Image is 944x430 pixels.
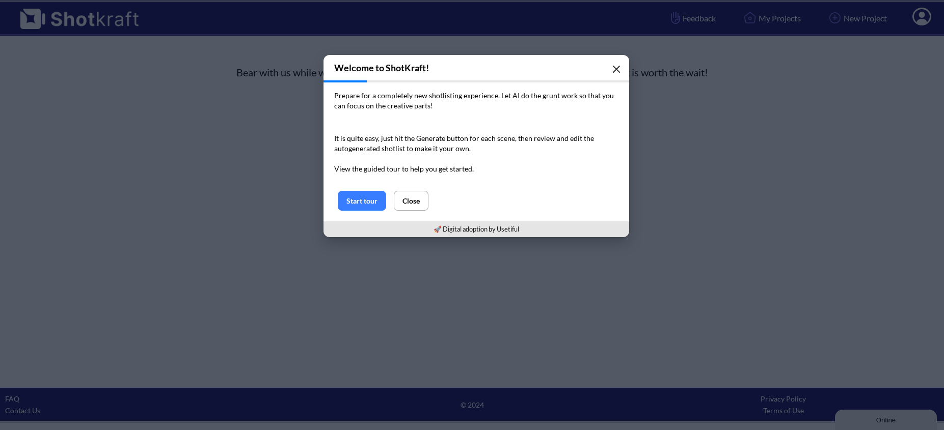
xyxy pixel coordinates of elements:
[394,191,428,211] button: Close
[323,55,629,80] h3: Welcome to ShotKraft!
[338,191,386,211] button: Start tour
[8,9,94,16] div: Online
[434,225,519,233] a: 🚀 Digital adoption by Usetiful
[334,133,618,174] p: It is quite easy, just hit the Generate button for each scene, then review and edit the autogener...
[334,91,500,100] span: Prepare for a completely new shotlisting experience.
